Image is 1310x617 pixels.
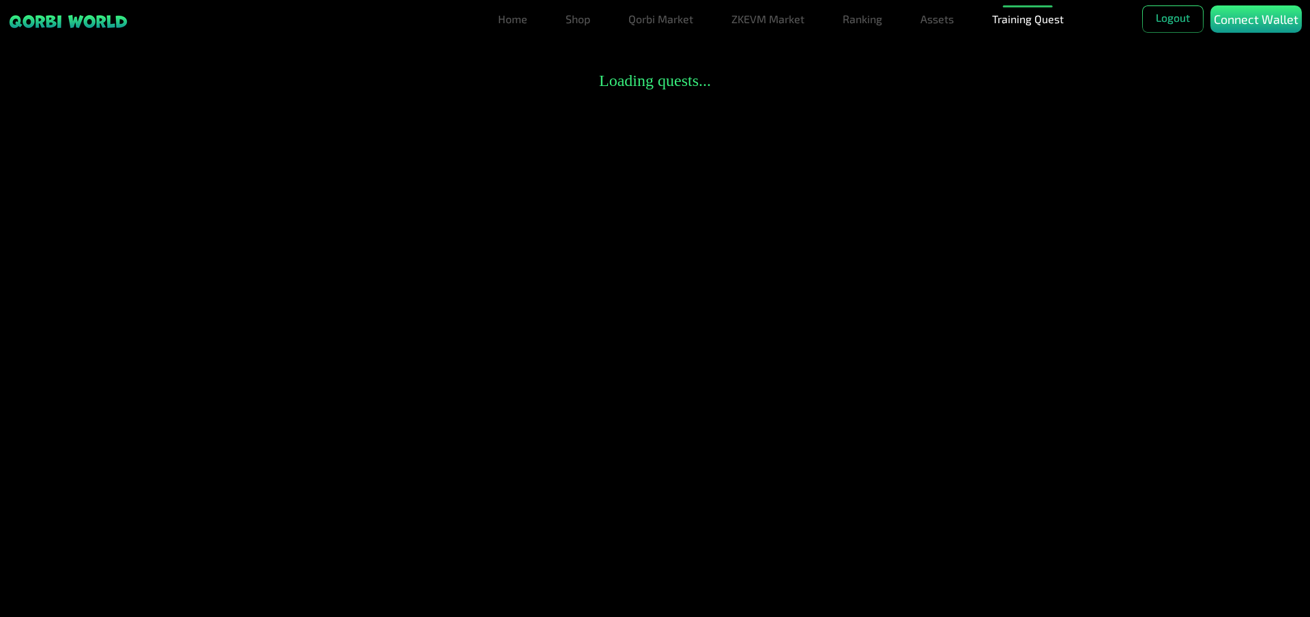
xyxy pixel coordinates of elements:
[8,14,128,29] img: sticky brand-logo
[837,5,888,33] a: Ranking
[726,5,810,33] a: ZKEVM Market
[987,5,1069,33] a: Training Quest
[1214,10,1298,29] p: Connect Wallet
[915,5,959,33] a: Assets
[1142,5,1204,33] button: Logout
[493,5,533,33] a: Home
[560,5,596,33] a: Shop
[623,5,699,33] a: Qorbi Market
